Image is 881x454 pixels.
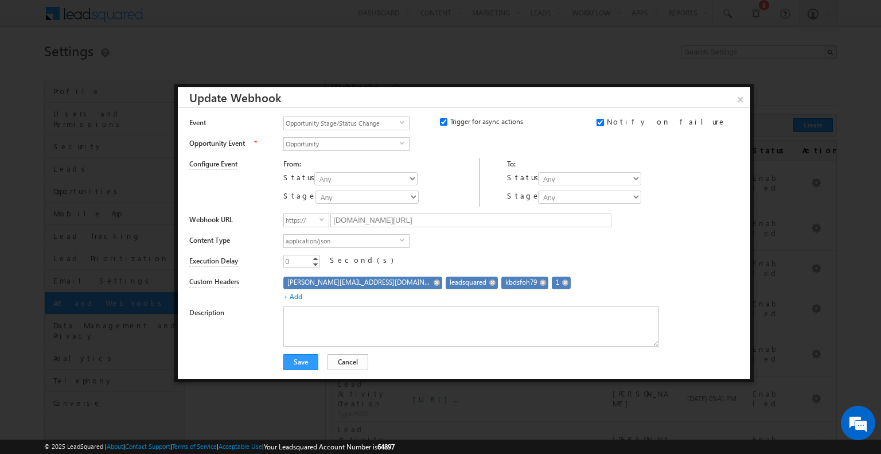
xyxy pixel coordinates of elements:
span: Opportunity Stage/Status Change [284,117,400,130]
span: application/json [284,235,400,247]
a: Decrement [311,261,320,267]
span: leadsquared [450,277,486,288]
a: Acceptable Use [219,443,262,450]
label: Configure Event [189,159,237,170]
div: Stage [507,191,536,209]
img: d_60004797649_company_0_60004797649 [20,60,48,75]
label: Content Type [189,235,270,246]
em: Start Chat [156,354,208,369]
span: Your Leadsquared Account Number is [264,443,395,451]
div: Status [507,172,536,191]
label: Custom Headers [189,277,239,288]
a: Terms of Service [172,443,217,450]
a: + Add [283,292,302,301]
label: Opportunity Event [189,138,245,149]
div: Trigger for async actions [440,117,585,133]
a: About [107,443,123,450]
a: × [731,87,750,107]
span: kbdsfoh79 [505,277,537,288]
div: Chat with us now [60,60,193,75]
label: Event [189,118,270,128]
span: 1 [556,277,559,288]
a: Contact Support [125,443,170,450]
span: Second(s) [330,255,393,265]
span: Opportunity [284,138,400,150]
span: select [319,217,329,222]
div: Notify on failure [597,117,742,133]
button: Cancel [328,354,368,370]
div: Stage [283,191,308,209]
textarea: Type your message and hit 'Enter' [15,106,209,344]
span: 64897 [377,443,395,451]
label: Execution Delay [189,256,238,267]
span: © 2025 LeadSquared | | | | | [44,441,395,452]
span: select [400,238,409,243]
div: 0 [283,255,291,268]
button: Save [283,354,318,370]
label: Description [189,308,270,318]
label: To: [507,159,516,169]
span: https:// [284,214,319,227]
span: select [400,120,409,125]
div: Minimize live chat window [188,6,216,33]
h3: Update Webhook [189,87,750,107]
div: Status [283,172,312,191]
span: [PERSON_NAME][EMAIL_ADDRESS][DOMAIN_NAME] [287,277,431,288]
span: select [400,141,409,146]
label: Webhook URL [189,215,270,225]
a: Increment [311,255,320,261]
label: From: [283,159,301,169]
